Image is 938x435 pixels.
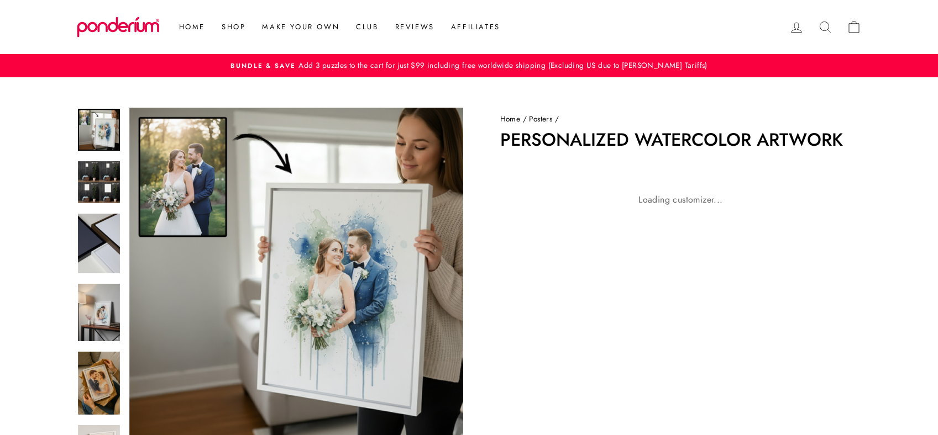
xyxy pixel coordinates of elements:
a: Posters [529,113,552,124]
img: Personalized Watercolor Artwork [78,214,120,273]
img: Personalized Watercolor Artwork [78,161,120,203]
nav: breadcrumbs [500,113,862,125]
img: Ponderium [77,17,160,38]
h1: Personalized Watercolor Artwork [500,131,862,148]
a: Make Your Own [254,17,348,37]
span: / [523,113,527,124]
ul: Primary [165,17,509,37]
span: Add 3 puzzles to the cart for just $99 including free worldwide shipping (Excluding US due to [PE... [296,60,707,71]
img: Personalized Watercolor Artwork [78,284,120,341]
a: Reviews [387,17,443,37]
img: Personalized Watercolor Artwork [78,352,120,415]
a: Shop [213,17,254,37]
a: Home [171,17,213,37]
a: Affiliates [443,17,509,37]
span: Bundle & Save [230,61,296,70]
div: Loading customizer... [500,171,862,229]
a: Bundle & SaveAdd 3 puzzles to the cart for just $99 including free worldwide shipping (Excluding ... [80,60,859,72]
a: Home [500,113,521,124]
a: Club [348,17,386,37]
span: / [555,113,559,124]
